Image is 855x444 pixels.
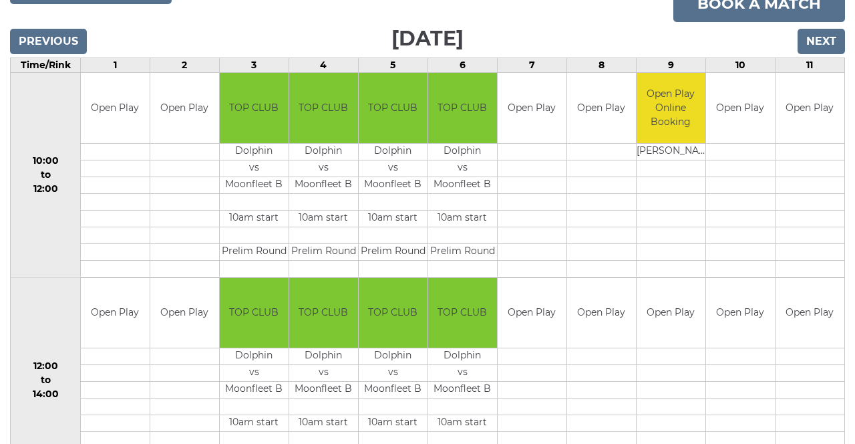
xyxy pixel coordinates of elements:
[220,415,289,432] td: 10am start
[428,243,497,260] td: Prelim Round
[566,58,636,73] td: 8
[637,278,705,348] td: Open Play
[289,243,358,260] td: Prelim Round
[706,278,775,348] td: Open Play
[428,365,497,382] td: vs
[776,73,844,143] td: Open Play
[220,73,289,143] td: TOP CLUB
[427,58,497,73] td: 6
[498,73,566,143] td: Open Play
[705,58,775,73] td: 10
[428,348,497,365] td: Dolphin
[220,382,289,399] td: Moonfleet B
[289,177,358,193] td: Moonfleet B
[428,143,497,160] td: Dolphin
[220,348,289,365] td: Dolphin
[775,58,844,73] td: 11
[289,73,358,143] td: TOP CLUB
[359,143,427,160] td: Dolphin
[289,348,358,365] td: Dolphin
[220,210,289,227] td: 10am start
[150,73,219,143] td: Open Play
[220,143,289,160] td: Dolphin
[706,73,775,143] td: Open Play
[359,177,427,193] td: Moonfleet B
[428,177,497,193] td: Moonfleet B
[428,73,497,143] td: TOP CLUB
[359,160,427,177] td: vs
[81,73,150,143] td: Open Play
[81,278,150,348] td: Open Play
[428,278,497,348] td: TOP CLUB
[498,278,566,348] td: Open Play
[359,73,427,143] td: TOP CLUB
[428,382,497,399] td: Moonfleet B
[289,382,358,399] td: Moonfleet B
[289,415,358,432] td: 10am start
[359,243,427,260] td: Prelim Round
[289,365,358,382] td: vs
[220,160,289,177] td: vs
[81,58,150,73] td: 1
[11,58,81,73] td: Time/Rink
[289,278,358,348] td: TOP CLUB
[220,278,289,348] td: TOP CLUB
[289,210,358,227] td: 10am start
[220,243,289,260] td: Prelim Round
[289,160,358,177] td: vs
[567,278,636,348] td: Open Play
[567,73,636,143] td: Open Play
[150,58,219,73] td: 2
[637,73,705,143] td: Open Play Online Booking
[798,29,845,54] input: Next
[220,365,289,382] td: vs
[428,160,497,177] td: vs
[636,58,705,73] td: 9
[289,58,358,73] td: 4
[428,415,497,432] td: 10am start
[497,58,566,73] td: 7
[289,143,358,160] td: Dolphin
[359,382,427,399] td: Moonfleet B
[220,177,289,193] td: Moonfleet B
[637,143,705,160] td: [PERSON_NAME]
[359,348,427,365] td: Dolphin
[359,278,427,348] td: TOP CLUB
[219,58,289,73] td: 3
[11,73,81,278] td: 10:00 to 12:00
[359,210,427,227] td: 10am start
[10,29,87,54] input: Previous
[359,365,427,382] td: vs
[428,210,497,227] td: 10am start
[150,278,219,348] td: Open Play
[359,415,427,432] td: 10am start
[776,278,844,348] td: Open Play
[358,58,427,73] td: 5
